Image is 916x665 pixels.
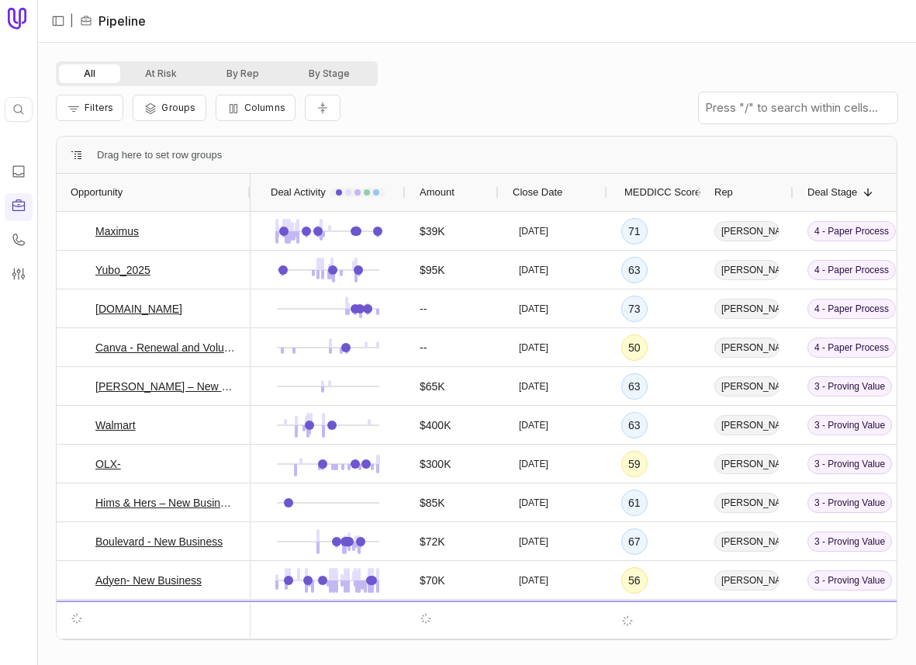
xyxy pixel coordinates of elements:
[807,260,896,280] span: 4 - Paper Process
[161,102,195,113] span: Groups
[628,338,641,357] div: 50
[95,494,237,512] a: Hims & Hers – New Business
[519,574,548,587] time: [DATE]
[420,261,445,279] span: $95K
[95,377,237,396] a: [PERSON_NAME] – New Business
[95,455,121,473] a: OLX-
[628,416,641,435] div: 63
[95,261,150,279] a: Yubo_2025
[420,455,451,473] span: $300K
[420,222,445,241] span: $39K
[807,299,896,319] span: 4 - Paper Process
[628,532,641,551] div: 67
[628,571,641,590] div: 56
[420,338,427,357] span: --
[807,532,892,552] span: 3 - Proving Value
[95,610,182,629] a: Meta Reality Labs
[59,64,120,83] button: All
[714,299,779,319] span: [PERSON_NAME]
[807,183,857,202] span: Deal Stage
[95,571,202,590] a: Adyen- New Business
[807,493,892,513] span: 3 - Proving Value
[305,95,340,122] button: Collapse all rows
[133,95,206,121] button: Group Pipeline
[95,338,237,357] a: Canva - Renewal and Volume-Based Expansion
[97,146,222,165] span: Drag here to set row groups
[284,64,375,83] button: By Stage
[420,494,445,512] span: $85K
[714,609,779,629] span: [PERSON_NAME]
[56,95,123,121] button: Filter Pipeline
[628,261,641,279] div: 63
[714,183,733,202] span: Rep
[244,102,285,113] span: Columns
[714,338,779,358] span: [PERSON_NAME]
[519,613,548,625] time: [DATE]
[714,415,779,435] span: [PERSON_NAME]
[714,532,779,552] span: [PERSON_NAME]
[807,376,892,397] span: 3 - Proving Value
[519,341,548,354] time: [DATE]
[807,338,896,358] span: 4 - Paper Process
[714,221,779,241] span: [PERSON_NAME]
[95,416,136,435] a: Walmart
[420,571,445,590] span: $70K
[699,92,897,123] input: Press "/" to search within cells...
[519,497,548,509] time: [DATE]
[714,570,779,591] span: [PERSON_NAME]
[47,9,70,33] button: Expand sidebar
[420,300,427,318] span: --
[628,222,641,241] div: 71
[271,183,326,202] span: Deal Activity
[714,454,779,474] span: [PERSON_NAME]
[628,377,641,396] div: 63
[628,610,641,629] div: 60
[519,303,548,315] time: [DATE]
[70,12,74,30] span: |
[95,532,223,551] a: Boulevard - New Business
[628,494,641,512] div: 61
[807,570,892,591] span: 3 - Proving Value
[80,12,146,30] li: Pipeline
[714,376,779,397] span: [PERSON_NAME]
[621,174,686,211] div: MEDDICC Score
[807,221,896,241] span: 4 - Paper Process
[628,300,641,318] div: 73
[628,455,641,473] div: 59
[519,225,548,237] time: [DATE]
[420,377,445,396] span: $65K
[807,454,892,474] span: 3 - Proving Value
[420,610,451,629] span: $332K
[519,264,548,276] time: [DATE]
[714,260,779,280] span: [PERSON_NAME]
[95,222,139,241] a: Maximus
[714,493,779,513] span: [PERSON_NAME]
[519,419,548,431] time: [DATE]
[519,458,548,470] time: [DATE]
[513,183,562,202] span: Close Date
[85,102,113,113] span: Filters
[519,380,548,393] time: [DATE]
[420,416,451,435] span: $400K
[420,183,455,202] span: Amount
[71,183,123,202] span: Opportunity
[202,64,284,83] button: By Rep
[420,532,445,551] span: $72K
[807,415,892,435] span: 3 - Proving Value
[519,535,548,548] time: [DATE]
[624,183,700,202] span: MEDDICC Score
[120,64,202,83] button: At Risk
[95,300,182,318] a: [DOMAIN_NAME]
[97,146,222,165] div: Row Groups
[807,609,892,629] span: 3 - Proving Value
[216,95,296,121] button: Columns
